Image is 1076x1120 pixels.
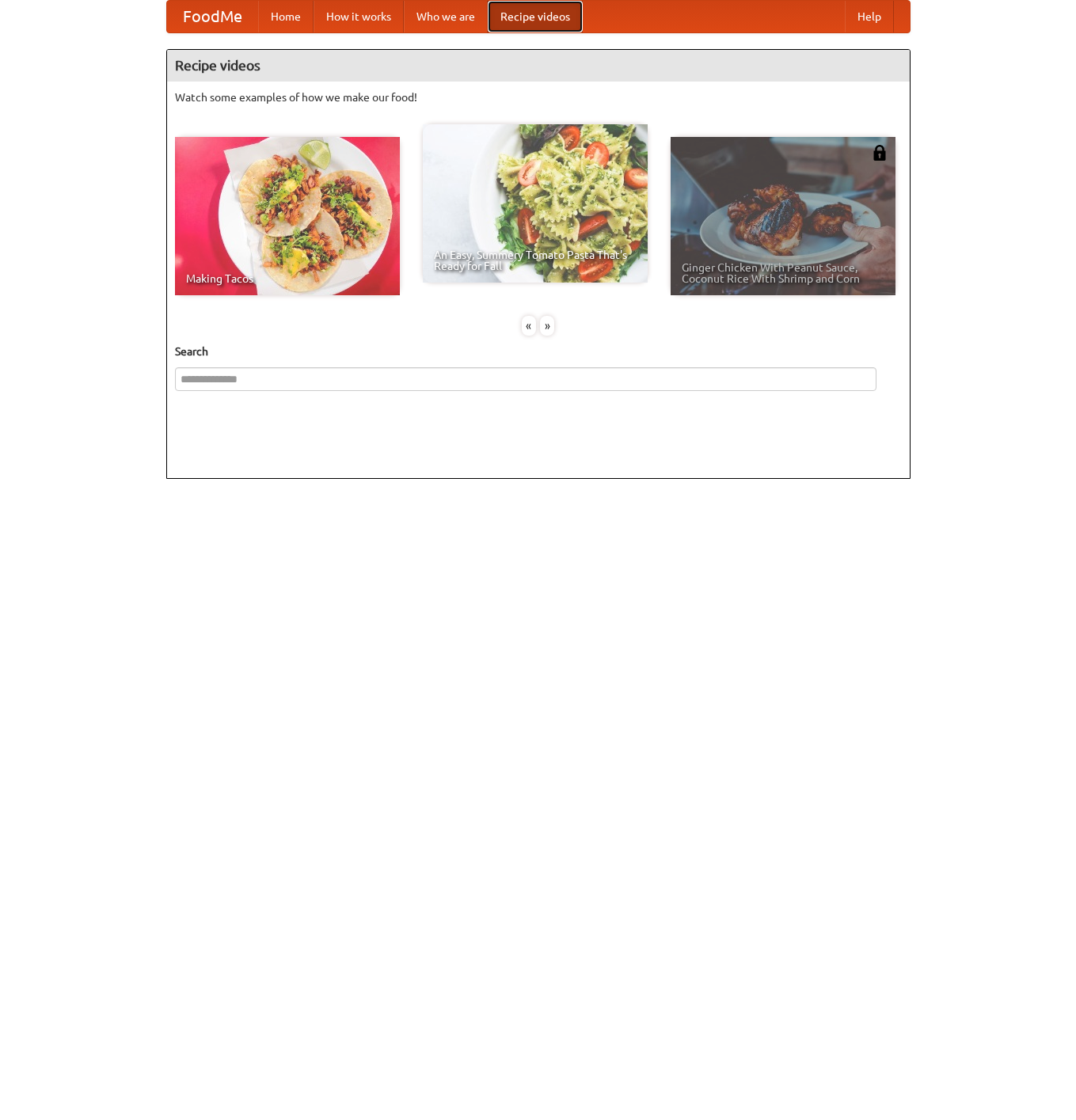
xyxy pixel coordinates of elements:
a: FoodMe [167,1,258,32]
p: Watch some examples of how we make our food! [175,89,902,105]
span: An Easy, Summery Tomato Pasta That's Ready for Fall [434,249,637,271]
span: Making Tacos [186,273,389,284]
a: Help [845,1,894,32]
div: « [522,316,536,336]
a: An Easy, Summery Tomato Pasta That's Ready for Fall [423,124,648,283]
h5: Search [175,344,902,359]
img: 483408.png [872,145,888,161]
h4: Recipe videos [167,50,910,82]
a: How it works [314,1,404,32]
a: Making Tacos [175,137,400,295]
a: Who we are [404,1,488,32]
div: » [540,316,554,336]
a: Recipe videos [488,1,583,32]
a: Home [258,1,314,32]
